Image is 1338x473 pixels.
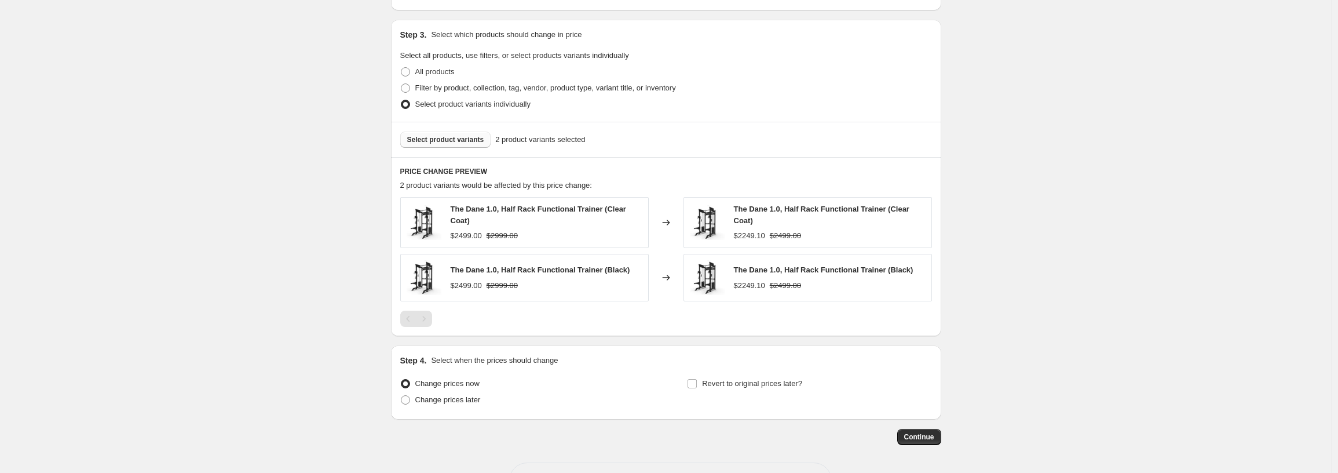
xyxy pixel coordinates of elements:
img: The-Dane_-Half-Rack-Functional-Trainer-Fringe-Sport-107233789_80x.jpg [690,205,725,240]
strike: $2999.00 [487,280,518,292]
h6: PRICE CHANGE PREVIEW [400,167,932,176]
button: Continue [897,429,941,445]
strike: $2499.00 [770,280,801,292]
nav: Pagination [400,311,432,327]
p: Select when the prices should change [431,355,558,366]
div: $2249.10 [734,280,765,292]
span: Select all products, use filters, or select products variants individually [400,51,629,60]
span: Revert to original prices later? [702,379,802,388]
strike: $2499.00 [770,230,801,242]
span: Filter by product, collection, tag, vendor, product type, variant title, or inventory [415,83,676,92]
h2: Step 4. [400,355,427,366]
strike: $2999.00 [487,230,518,242]
button: Select product variants [400,132,491,148]
span: Change prices later [415,395,481,404]
p: Select which products should change in price [431,29,582,41]
span: All products [415,67,455,76]
span: Change prices now [415,379,480,388]
span: The Dane 1.0, Half Rack Functional Trainer (Clear Coat) [451,205,626,225]
img: The-Dane_-Half-Rack-Functional-Trainer-Fringe-Sport-107233789_80x.jpg [690,260,725,295]
div: $2249.10 [734,230,765,242]
span: The Dane 1.0, Half Rack Functional Trainer (Clear Coat) [734,205,909,225]
div: $2499.00 [451,280,482,292]
div: $2499.00 [451,230,482,242]
span: The Dane 1.0, Half Rack Functional Trainer (Black) [451,265,630,274]
span: 2 product variants selected [495,134,585,145]
span: Select product variants [407,135,484,144]
h2: Step 3. [400,29,427,41]
span: 2 product variants would be affected by this price change: [400,181,592,190]
span: The Dane 1.0, Half Rack Functional Trainer (Black) [734,265,913,274]
span: Select product variants individually [415,100,531,108]
img: The-Dane_-Half-Rack-Functional-Trainer-Fringe-Sport-107233789_80x.jpg [407,205,441,240]
span: Continue [904,432,934,442]
img: The-Dane_-Half-Rack-Functional-Trainer-Fringe-Sport-107233789_80x.jpg [407,260,441,295]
